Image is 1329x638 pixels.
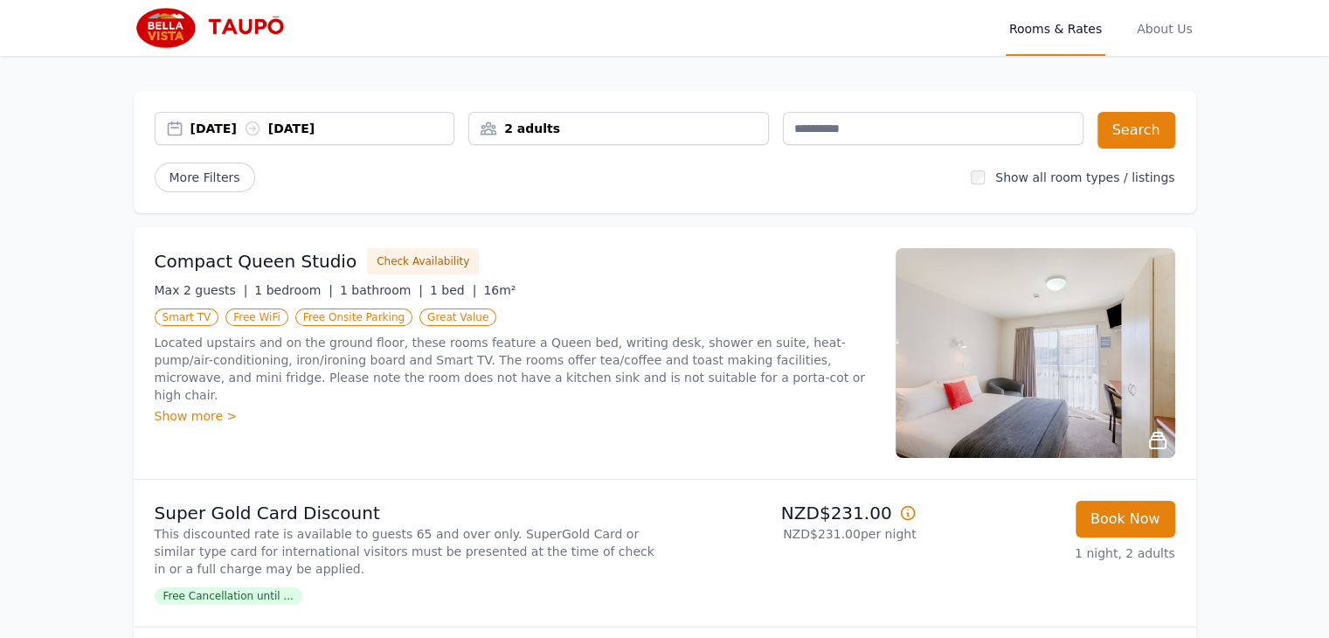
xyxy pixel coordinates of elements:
[672,501,917,525] p: NZD$231.00
[1076,501,1175,537] button: Book Now
[419,309,496,326] span: Great Value
[430,283,476,297] span: 1 bed |
[483,283,516,297] span: 16m²
[155,525,658,578] p: This discounted rate is available to guests 65 and over only. SuperGold Card or similar type card...
[225,309,288,326] span: Free WiFi
[1097,112,1175,149] button: Search
[155,407,875,425] div: Show more >
[995,170,1174,184] label: Show all room types / listings
[155,309,219,326] span: Smart TV
[155,249,357,274] h3: Compact Queen Studio
[931,544,1175,562] p: 1 night, 2 adults
[295,309,412,326] span: Free Onsite Parking
[254,283,333,297] span: 1 bedroom |
[155,283,248,297] span: Max 2 guests |
[134,7,301,49] img: Bella Vista Taupo
[155,334,875,404] p: Located upstairs and on the ground floor, these rooms feature a Queen bed, writing desk, shower e...
[155,163,255,192] span: More Filters
[672,525,917,543] p: NZD$231.00 per night
[190,120,454,137] div: [DATE] [DATE]
[469,120,768,137] div: 2 adults
[155,501,658,525] p: Super Gold Card Discount
[155,587,302,605] span: Free Cancellation until ...
[367,248,479,274] button: Check Availability
[340,283,423,297] span: 1 bathroom |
